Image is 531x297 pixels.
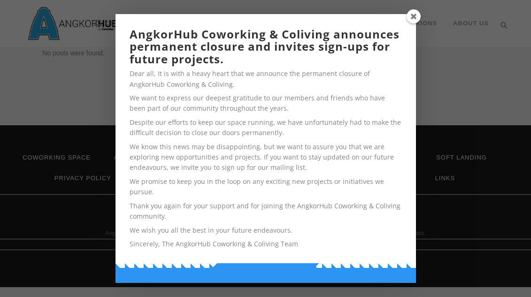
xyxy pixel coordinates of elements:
[130,239,402,249] p: Sincerely, The AngkorHub Coworking & Coliving Team
[130,176,402,198] p: We promise to keep you in the loop on any exciting new projects or initiatives we pursue.
[130,117,402,138] p: Despite our efforts to keep our space running, we have unfortunately had to make the difficult de...
[130,93,402,114] p: We want to express our deepest gratitude to our members and friends who have been part of our com...
[130,69,402,90] p: Dear all, It is with a heavy heart that we announce the permanent closure of AngkorHub Coworking ...
[338,92,525,256] iframe: Drift Widget Chat Window
[484,250,520,286] iframe: Drift Widget Chat Controller
[130,201,402,222] p: Thank you again for your support and for joining the AngkorHub Coworking & Coliving community.
[130,142,402,173] p: We know this news may be disappointing, but we want to assure you that we are exploring new oppor...
[130,28,402,65] h2: AngkorHub Coworking & Coliving announces permanent closure and invites sign-ups for future projects.
[130,225,402,236] p: We wish you all the best in your future endeavours.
